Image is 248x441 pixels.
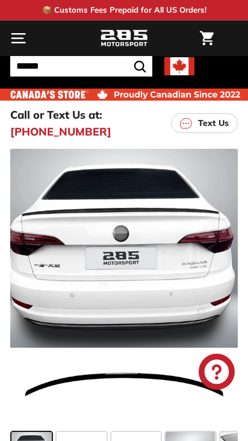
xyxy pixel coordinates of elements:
p: Text Us [198,117,229,130]
p: Call or Text Us at: [10,107,102,123]
p: 📦 Customs Fees Prepaid for All US Orders! [42,4,206,16]
a: [PHONE_NUMBER] [10,124,111,140]
a: Text Us [171,113,238,133]
img: Logo_285_Motorsport_areodynamics_components [100,28,148,49]
inbox-online-store-chat: Shopify online store chat [195,354,238,393]
input: Search [10,56,152,77]
a: Cart [194,21,220,55]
